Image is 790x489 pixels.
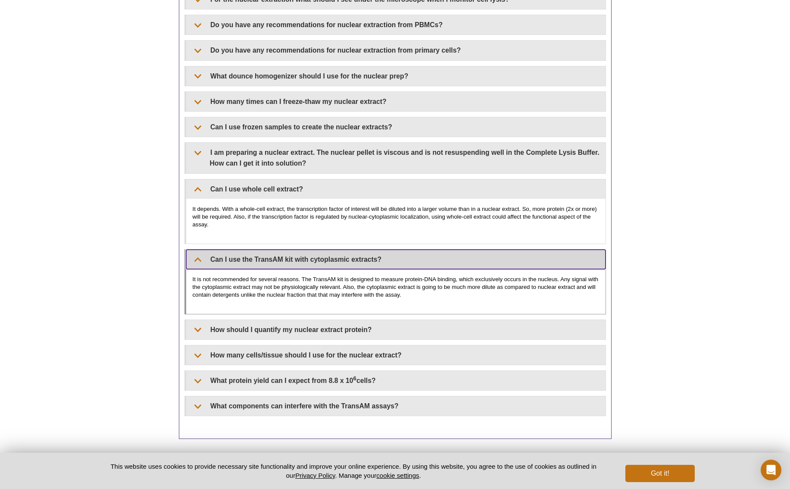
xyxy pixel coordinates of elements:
summary: How many times can I freeze-thaw my nuclear extract? [186,92,606,111]
summary: Can I use the TransAM kit with cytoplasmic extracts? [186,250,606,269]
p: It is not recommended for several reasons. The TransAM kit is designed to measure protein-DNA bin... [193,276,599,299]
summary: How should I quantify my nuclear extract protein? [186,320,606,339]
p: This website uses cookies to provide necessary site functionality and improve your online experie... [96,462,612,480]
a: Privacy Policy [295,472,335,479]
summary: Do you have any recommendations for nuclear extraction from PBMCs? [186,15,606,34]
div: Open Intercom Messenger [761,460,781,480]
summary: Can I use frozen samples to create the nuclear extracts? [186,117,606,137]
summary: How many cells/tissue should I use for the nuclear extract? [186,345,606,365]
button: Got it! [625,465,694,482]
sup: 6 [353,375,356,382]
p: It depends. With a whole-cell extract, the transcription factor of interest will be diluted into ... [193,205,599,229]
summary: What protein yield can I expect from 8.8 x 106cells? [186,371,606,390]
button: cookie settings [376,472,419,479]
summary: I am preparing a nuclear extract. The nuclear pellet is viscous and is not resuspending well in t... [186,143,606,173]
summary: What components can interfere with the TransAM assays? [186,396,606,416]
summary: Can I use whole cell extract? [186,179,606,199]
summary: What dounce homogenizer should I use for the nuclear prep? [186,66,606,86]
summary: Do you have any recommendations for nuclear extraction from primary cells? [186,41,606,60]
